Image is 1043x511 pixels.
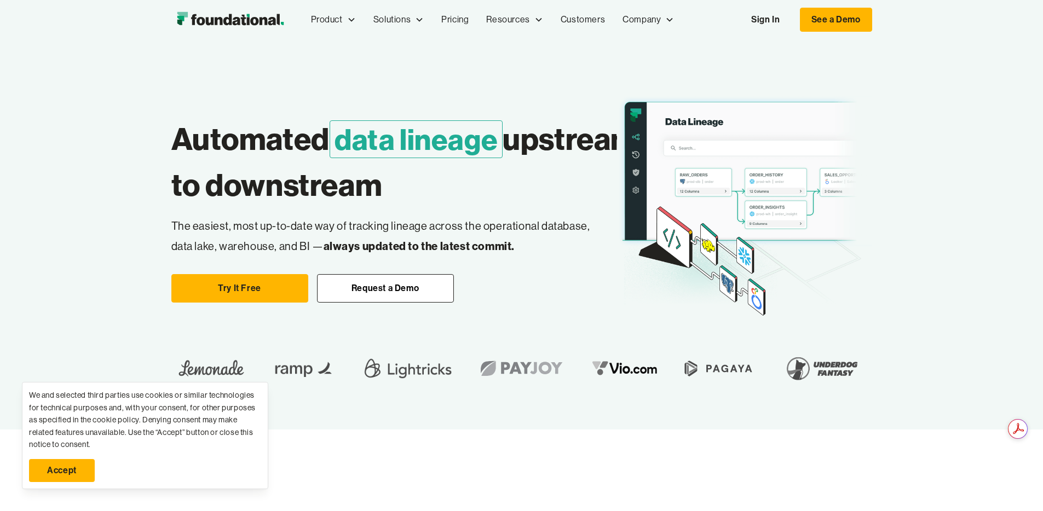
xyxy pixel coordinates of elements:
[330,120,503,158] span: data lineage
[29,389,261,450] div: We and selected third parties use cookies or similar technologies for technical purposes and, wit...
[988,458,1043,511] iframe: Chat Widget
[360,351,456,386] img: Lightricks Logo
[373,13,411,27] div: Solutions
[171,116,638,208] h1: Automated upstream to downstream
[614,2,683,38] div: Company
[302,2,365,38] div: Product
[171,217,600,257] p: The easiest, most up-to-date way of tracking lineage across the operational database, data lake, ...
[171,274,308,303] a: Try It Free
[171,9,289,31] img: Foundational Logo
[623,13,661,27] div: Company
[171,351,252,386] img: Lemonade Logo
[471,351,572,386] img: Payjoy logo
[486,13,529,27] div: Resources
[778,351,866,386] img: Underdog Fantasy Logo
[433,2,477,38] a: Pricing
[678,351,759,386] img: Pagaya Logo
[311,13,343,27] div: Product
[365,2,433,38] div: Solutions
[800,8,872,32] a: See a Demo
[585,351,665,386] img: vio logo
[29,459,95,482] a: Accept
[267,351,342,386] img: Ramp Logo
[171,9,289,31] a: home
[317,274,454,303] a: Request a Demo
[477,2,551,38] div: Resources
[324,239,515,253] strong: always updated to the latest commit.
[552,2,614,38] a: Customers
[740,8,791,31] a: Sign In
